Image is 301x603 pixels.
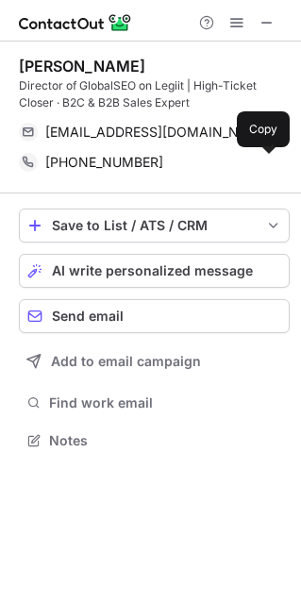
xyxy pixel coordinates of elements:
div: [PERSON_NAME] [19,57,145,75]
div: Director of GlobalSEO on Legiit | High-Ticket Closer · B2C & B2B Sales Expert [19,77,290,111]
button: save-profile-one-click [19,209,290,243]
button: Send email [19,299,290,333]
span: [PHONE_NUMBER] [45,154,163,171]
span: AI write personalized message [52,263,253,278]
button: Find work email [19,390,290,416]
span: [EMAIL_ADDRESS][DOMAIN_NAME] [45,124,261,141]
button: Notes [19,427,290,454]
button: AI write personalized message [19,254,290,288]
span: Find work email [49,394,282,411]
button: Add to email campaign [19,344,290,378]
span: Notes [49,432,282,449]
div: Save to List / ATS / CRM [52,218,257,233]
span: Send email [52,309,124,324]
span: Add to email campaign [51,354,201,369]
img: ContactOut v5.3.10 [19,11,132,34]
